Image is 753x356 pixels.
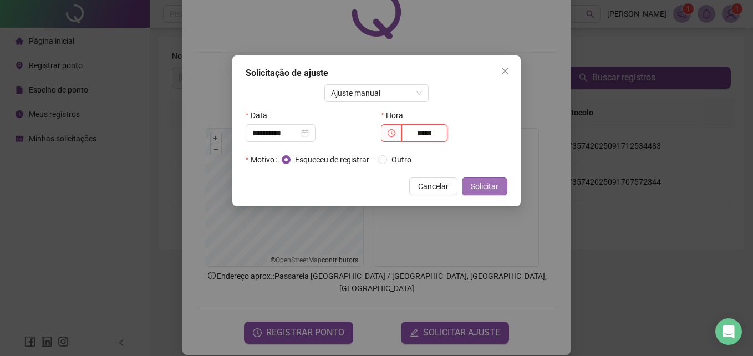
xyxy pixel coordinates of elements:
[291,154,374,166] span: Esqueceu de registrar
[501,67,510,75] span: close
[246,106,274,124] label: Data
[246,67,507,80] div: Solicitação de ajuste
[715,318,742,345] div: Open Intercom Messenger
[246,151,282,169] label: Motivo
[409,177,457,195] button: Cancelar
[471,180,498,192] span: Solicitar
[418,180,449,192] span: Cancelar
[381,106,410,124] label: Hora
[462,177,507,195] button: Solicitar
[388,129,395,137] span: clock-circle
[496,62,514,80] button: Close
[331,85,423,101] span: Ajuste manual
[387,154,416,166] span: Outro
